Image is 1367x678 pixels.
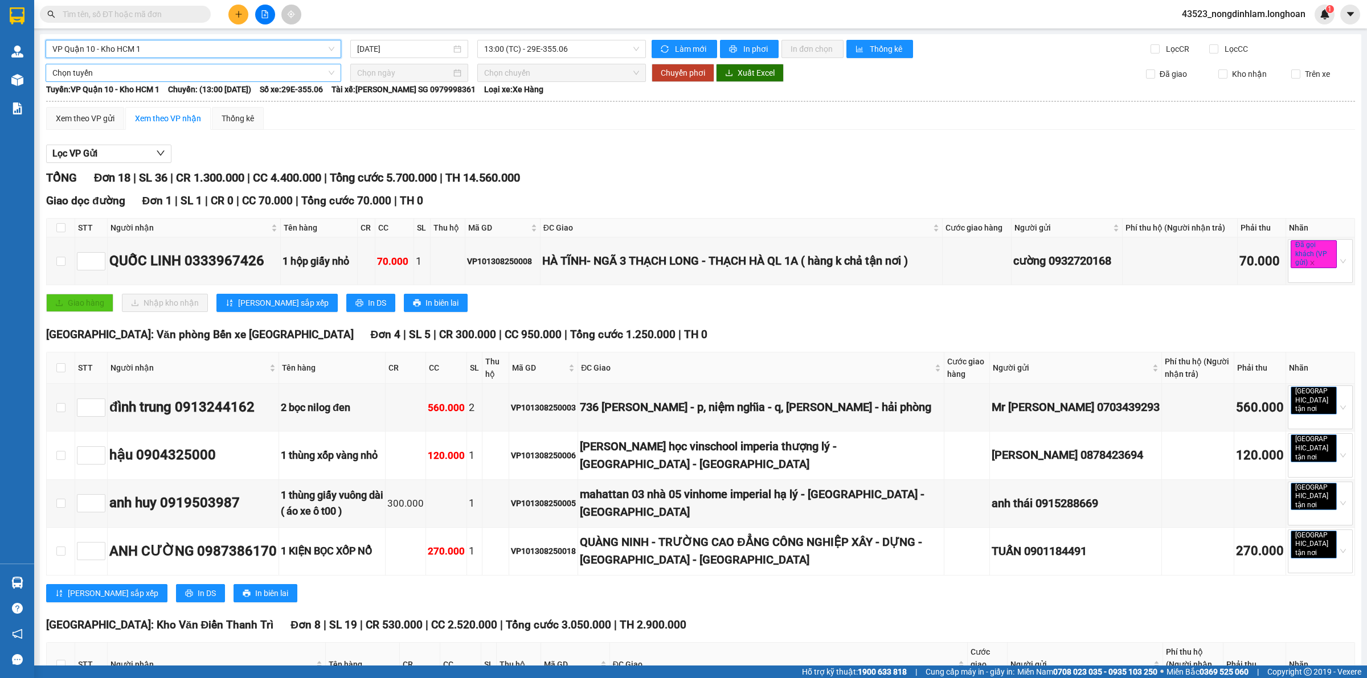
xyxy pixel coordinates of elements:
div: 1 [469,495,480,511]
span: Mã GD [512,361,566,374]
span: Cung cấp máy in - giấy in: [926,665,1014,678]
td: VP101308250008 [465,237,541,285]
span: Lọc VP Gửi [52,146,97,161]
span: Kho nhận [1227,68,1271,80]
div: VP101308250005 [511,497,576,509]
div: QUÀNG NINH - TRƯỜNG CAO ĐẲNG CÔNG NGHIỆP XÂY - DỰNG - [GEOGRAPHIC_DATA] - [GEOGRAPHIC_DATA] [580,533,942,569]
button: downloadXuất Excel [716,64,784,82]
span: printer [413,299,421,308]
span: plus [235,10,243,18]
span: Xuất Excel [738,67,775,79]
div: hậu 0904325000 [109,445,277,466]
div: mahattan 03 nhà 05 vinhome imperial hạ lý - [GEOGRAPHIC_DATA] - [GEOGRAPHIC_DATA] [580,486,942,521]
span: Mã GD [468,221,529,234]
div: 70.000 [1239,252,1284,272]
img: icon-new-feature [1320,9,1330,19]
span: Tổng cước 1.250.000 [570,328,676,341]
span: SL 36 [139,171,167,184]
span: sort-ascending [55,589,63,598]
div: 1 thùng xốp vàng nhỏ [281,447,383,463]
span: Người gửi [1014,221,1111,234]
button: downloadNhập kho nhận [122,294,208,312]
input: Tìm tên, số ĐT hoặc mã đơn [63,8,197,20]
span: Người nhận [110,221,269,234]
div: Nhãn [1289,361,1352,374]
td: VP101308250003 [509,384,578,432]
span: | [433,328,436,341]
span: | [614,618,617,631]
button: printerIn DS [176,584,225,602]
strong: 1900 633 818 [858,667,907,676]
th: STT [75,352,108,384]
span: Mã GD [544,658,598,671]
span: [GEOGRAPHIC_DATA] tận nơi [1291,434,1337,462]
button: file-add [255,5,275,24]
span: | [915,665,917,678]
img: warehouse-icon [11,46,23,57]
span: question-circle [12,603,23,614]
th: STT [75,219,108,237]
span: close [1319,550,1324,556]
th: CC [426,352,467,384]
span: Giao dọc đường [46,194,125,207]
span: ĐC Giao [613,658,956,671]
span: Người gửi [1010,658,1151,671]
span: Miền Bắc [1167,665,1249,678]
span: Chọn tuyến [52,64,334,81]
span: | [1257,665,1259,678]
span: | [394,194,397,207]
th: Cước giao hàng [943,219,1012,237]
span: CR 1.300.000 [176,171,244,184]
span: ĐC Giao [543,221,931,234]
span: Đã gọi khách (VP gửi) [1291,240,1337,268]
th: Phải thu [1234,352,1286,384]
span: | [360,618,363,631]
div: 1 hộp giấy nhỏ [283,253,355,269]
span: printer [355,299,363,308]
div: Nhãn [1289,658,1352,671]
div: 560.000 [1236,398,1284,418]
span: | [133,171,136,184]
span: ĐC Giao [581,361,932,374]
span: Chuyến: (13:00 [DATE]) [168,83,251,96]
img: solution-icon [11,102,23,114]
span: [GEOGRAPHIC_DATA] tận nơi [1291,483,1337,511]
th: SL [414,219,431,237]
span: SL 1 [181,194,202,207]
span: CC 950.000 [505,328,562,341]
span: [GEOGRAPHIC_DATA]: Văn phòng Bến xe [GEOGRAPHIC_DATA] [46,328,354,341]
span: In phơi [743,43,770,55]
span: CC 2.520.000 [431,618,497,631]
th: Thu hộ [482,352,509,384]
th: Tên hàng [281,219,358,237]
span: Thống kê [870,43,904,55]
span: | [500,618,503,631]
button: printerIn phơi [720,40,779,58]
div: 560.000 [428,400,465,416]
button: In đơn chọn [781,40,844,58]
div: Mr [PERSON_NAME] 0703439293 [992,398,1160,416]
span: Lọc CC [1220,43,1250,55]
button: bar-chartThống kê [846,40,913,58]
span: TH 0 [400,194,423,207]
span: | [247,171,250,184]
button: printerIn biên lai [234,584,297,602]
div: Nhãn [1289,221,1352,234]
th: CR [358,219,376,237]
span: 1 [1328,5,1332,13]
span: In DS [198,587,216,599]
div: 1 [469,543,480,559]
th: Thu hộ [431,219,465,237]
span: 43523_nongdinhlam.longhoan [1173,7,1315,21]
span: [PERSON_NAME] sắp xếp [238,297,329,309]
span: printer [185,589,193,598]
span: ⚪️ [1160,669,1164,674]
span: CR 300.000 [439,328,496,341]
button: Chuyển phơi [652,64,714,82]
span: CC 4.400.000 [253,171,321,184]
div: anh huy 0919503987 [109,492,277,514]
img: warehouse-icon [11,74,23,86]
div: Xem theo VP nhận [135,112,201,125]
span: TH 0 [684,328,707,341]
div: 270.000 [1236,541,1284,561]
